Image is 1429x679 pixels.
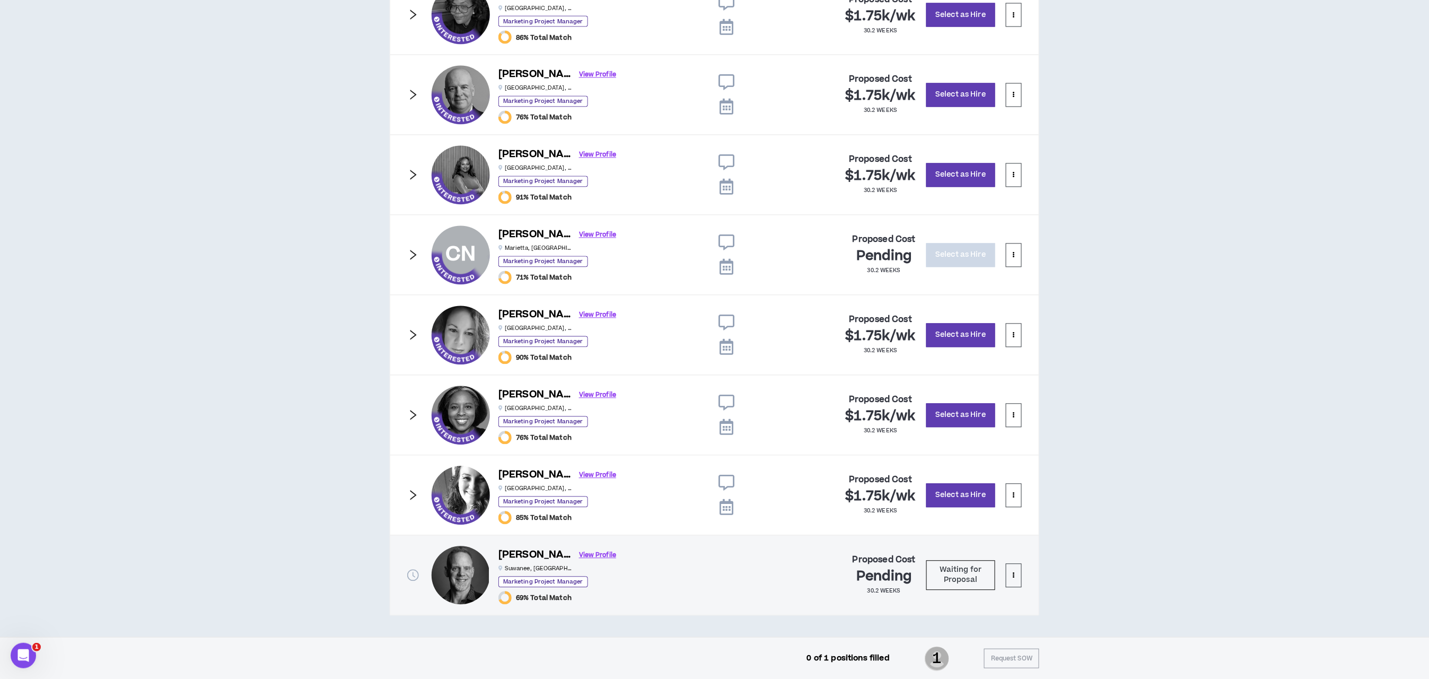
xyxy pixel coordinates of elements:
[926,404,995,428] button: Select as Hire
[432,466,490,525] div: Katlyn C.
[498,147,573,163] h6: [PERSON_NAME]
[32,643,41,651] span: 1
[407,89,419,101] span: right
[498,228,573,243] h6: [PERSON_NAME]
[498,4,573,12] p: [GEOGRAPHIC_DATA] , [GEOGRAPHIC_DATA]
[864,507,897,516] p: 30.2 weeks
[407,490,419,501] span: right
[867,267,901,275] p: 30.2 weeks
[846,488,916,506] span: $1.75k / wk
[856,248,912,265] h2: Pending
[498,405,573,413] p: [GEOGRAPHIC_DATA] , [GEOGRAPHIC_DATA]
[432,146,490,204] div: Kamille W.
[498,176,588,187] p: Marketing Project Manager
[11,643,36,668] iframe: Intercom live chat
[498,308,573,323] h6: [PERSON_NAME]
[498,468,573,483] h6: [PERSON_NAME]
[579,466,616,485] a: View Profile
[846,87,916,106] span: $1.75k / wk
[926,163,995,187] button: Select as Hire
[864,427,897,436] p: 30.2 weeks
[926,243,995,267] button: Select as Hire
[853,235,916,245] h4: Proposed Cost
[867,587,901,596] p: 30.2 weeks
[926,3,995,27] button: Select as Hire
[926,324,995,347] button: Select as Hire
[432,66,490,124] div: Patrick S.
[846,407,916,426] span: $1.75k / wk
[864,347,897,355] p: 30.2 weeks
[407,570,419,581] span: clock-circle
[498,416,588,428] p: Marketing Project Manager
[984,649,1039,668] button: Request SOW
[498,388,573,403] h6: [PERSON_NAME]
[579,146,616,164] a: View Profile
[498,256,588,267] p: Marketing Project Manager
[498,96,588,107] p: Marketing Project Manager
[498,84,573,92] p: [GEOGRAPHIC_DATA] , [GEOGRAPHIC_DATA]
[849,75,912,85] h4: Proposed Cost
[864,187,897,195] p: 30.2 weeks
[579,226,616,245] a: View Profile
[498,325,573,333] p: [GEOGRAPHIC_DATA] , [GEOGRAPHIC_DATA]
[864,27,897,35] p: 30.2 weeks
[407,410,419,421] span: right
[926,561,995,590] button: Waiting for Proposal
[516,33,572,42] span: 86% Total Match
[516,114,572,122] span: 76% Total Match
[498,577,588,588] p: Marketing Project Manager
[498,67,573,83] h6: [PERSON_NAME]
[516,194,572,202] span: 91% Total Match
[498,485,573,493] p: [GEOGRAPHIC_DATA] , [GEOGRAPHIC_DATA]
[853,555,916,565] h4: Proposed Cost
[498,164,573,172] p: [GEOGRAPHIC_DATA] , [GEOGRAPHIC_DATA]
[516,354,572,362] span: 90% Total Match
[432,546,490,605] div: Christopher H.
[849,395,912,405] h4: Proposed Cost
[432,306,490,364] div: Christy M.
[849,475,912,485] h4: Proposed Cost
[926,83,995,107] button: Select as Hire
[849,315,912,325] h4: Proposed Cost
[516,514,572,523] span: 85% Total Match
[864,107,897,115] p: 30.2 weeks
[926,484,995,508] button: Select as Hire
[498,16,588,27] p: Marketing Project Manager
[407,249,419,261] span: right
[432,386,490,445] div: Christina M.
[849,155,912,165] h4: Proposed Cost
[516,594,572,603] span: 69% Total Match
[407,9,419,21] span: right
[579,386,616,405] a: View Profile
[407,329,419,341] span: right
[498,336,588,347] p: Marketing Project Manager
[498,565,573,573] p: Suwanee , [GEOGRAPHIC_DATA]
[925,646,949,672] span: 1
[498,548,573,563] h6: [PERSON_NAME]
[498,497,588,508] p: Marketing Project Manager
[516,274,572,282] span: 71% Total Match
[498,245,573,253] p: Marietta , [GEOGRAPHIC_DATA]
[856,569,912,586] h2: Pending
[579,546,616,565] a: View Profile
[846,327,916,346] span: $1.75k / wk
[807,652,890,664] p: 0 of 1 positions filled
[579,306,616,325] a: View Profile
[407,169,419,181] span: right
[579,66,616,84] a: View Profile
[432,226,490,284] div: Cheryl N.
[516,434,572,442] span: 76% Total Match
[846,7,916,25] span: $1.75k / wk
[846,167,916,186] span: $1.75k / wk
